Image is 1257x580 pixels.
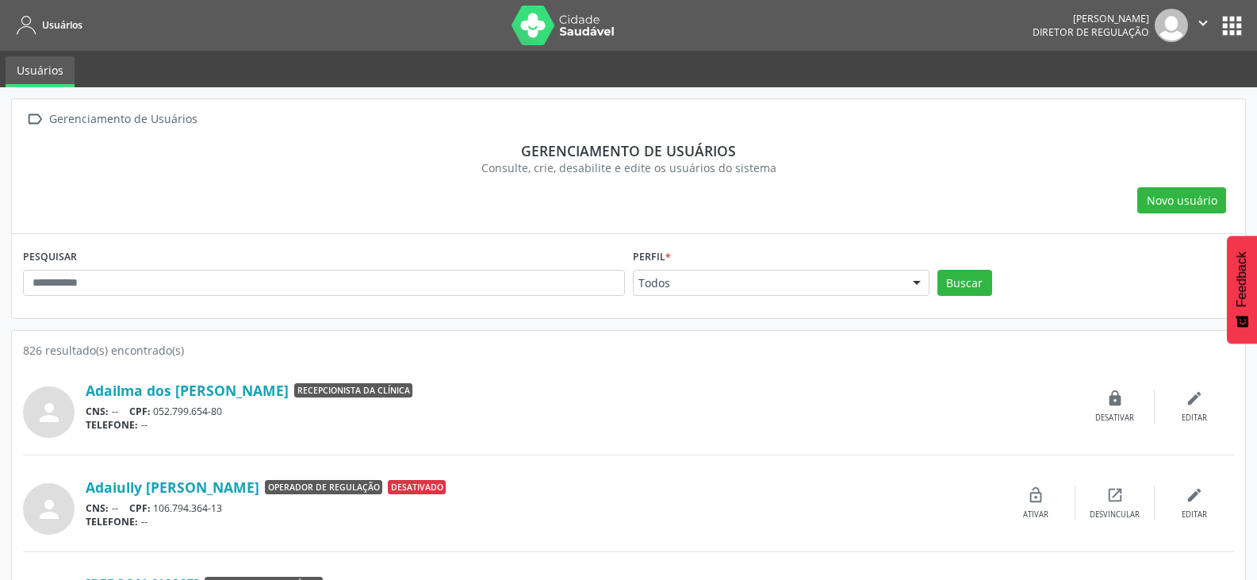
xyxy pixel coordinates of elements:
[129,501,151,515] span: CPF:
[1090,509,1140,520] div: Desvincular
[42,18,82,32] span: Usuários
[34,142,1223,159] div: Gerenciamento de usuários
[638,275,897,291] span: Todos
[388,480,446,494] span: Desativado
[1182,509,1207,520] div: Editar
[23,245,77,270] label: PESQUISAR
[1027,486,1044,504] i: lock_open
[46,108,200,131] div: Gerenciamento de Usuários
[633,245,671,270] label: Perfil
[86,501,109,515] span: CNS:
[1106,486,1124,504] i: open_in_new
[86,418,138,432] span: TELEFONE:
[86,478,259,496] a: Adaiully [PERSON_NAME]
[35,495,63,524] i: person
[86,501,996,515] div: -- 106.794.364-13
[1186,486,1203,504] i: edit
[86,382,289,399] a: Adailma dos [PERSON_NAME]
[34,159,1223,176] div: Consulte, crie, desabilite e edite os usuários do sistema
[1235,252,1249,307] span: Feedback
[86,405,109,418] span: CNS:
[265,480,382,494] span: Operador de regulação
[1194,14,1212,32] i: 
[1137,187,1226,214] button: Novo usuário
[86,515,138,528] span: TELEFONE:
[23,108,46,131] i: 
[294,383,412,398] span: Recepcionista da clínica
[1106,390,1124,407] i: lock
[86,418,1075,432] div: --
[23,108,200,131] a:  Gerenciamento de Usuários
[11,12,82,38] a: Usuários
[86,515,996,528] div: --
[1033,12,1149,25] div: [PERSON_NAME]
[1033,25,1149,39] span: Diretor de regulação
[6,56,75,87] a: Usuários
[1182,413,1207,424] div: Editar
[35,398,63,427] i: person
[1023,509,1048,520] div: Ativar
[1188,9,1218,42] button: 
[86,405,1075,418] div: -- 052.799.654-80
[1186,390,1203,407] i: edit
[1147,192,1217,209] span: Novo usuário
[937,270,992,297] button: Buscar
[1095,413,1134,424] div: Desativar
[1218,12,1246,40] button: apps
[1227,236,1257,344] button: Feedback - Mostrar pesquisa
[23,342,1234,359] div: 826 resultado(s) encontrado(s)
[129,405,151,418] span: CPF:
[1155,9,1188,42] img: img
